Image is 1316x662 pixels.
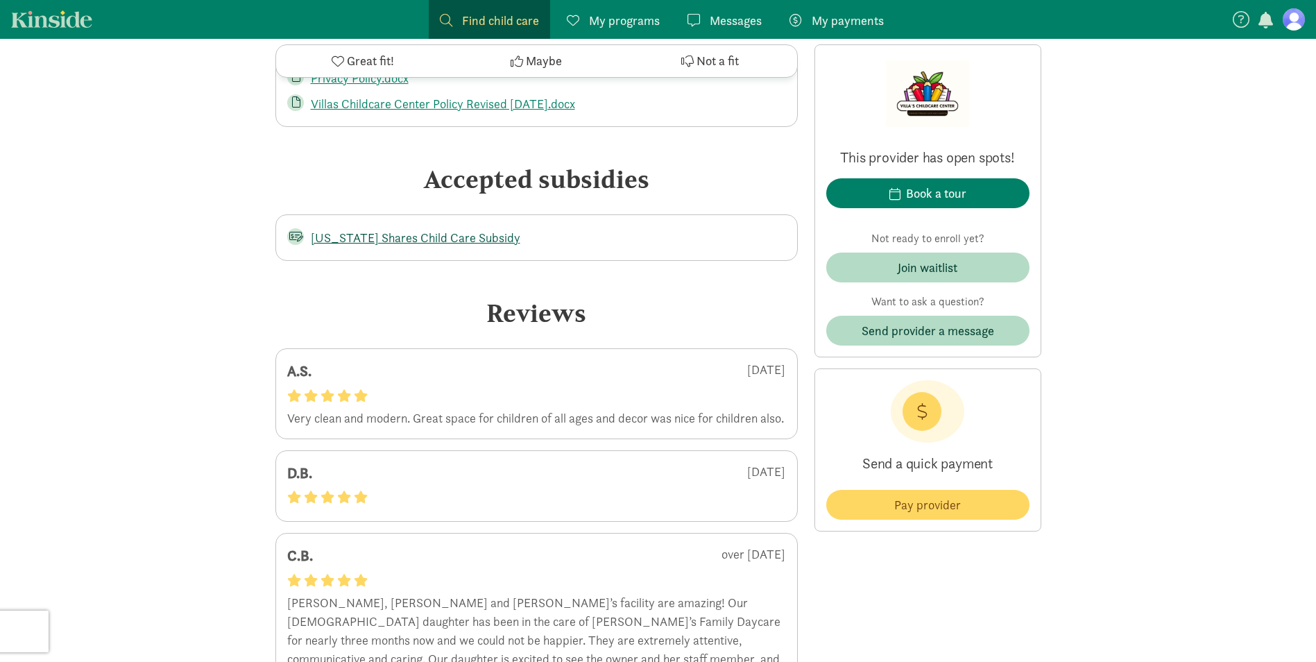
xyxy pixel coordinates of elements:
[456,545,786,572] div: over [DATE]
[276,45,450,77] button: Great fit!
[826,178,1029,208] button: Book a tour
[898,258,957,277] div: Join waitlist
[287,462,456,484] div: D.B.
[526,52,562,71] span: Maybe
[311,96,575,112] a: Villas Childcare Center Policy Revised [DATE].docx
[287,545,456,567] div: C.B.
[287,409,786,427] div: Very clean and modern. Great space for children of all ages and decor was nice for children also.
[894,495,961,514] span: Pay provider
[862,321,994,340] span: Send provider a message
[886,56,969,131] img: Provider logo
[347,52,394,71] span: Great fit!
[826,230,1029,247] p: Not ready to enroll yet?
[11,10,92,28] a: Kinside
[826,316,1029,346] button: Send provider a message
[826,443,1029,484] p: Send a quick payment
[906,184,966,203] div: Book a tour
[275,294,798,332] div: Reviews
[287,360,456,382] div: A.S.
[710,11,762,30] span: Messages
[697,52,739,71] span: Not a fit
[311,230,520,246] a: [US_STATE] Shares Child Care Subsidy
[826,148,1029,167] p: This provider has open spots!
[275,160,798,198] div: Accepted subsidies
[826,253,1029,282] button: Join waitlist
[812,11,884,30] span: My payments
[462,11,539,30] span: Find child care
[456,360,786,388] div: [DATE]
[311,70,409,86] a: Privacy Policy.docx
[826,294,1029,310] p: Want to ask a question?
[589,11,660,30] span: My programs
[623,45,796,77] button: Not a fit
[456,462,786,490] div: [DATE]
[450,45,623,77] button: Maybe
